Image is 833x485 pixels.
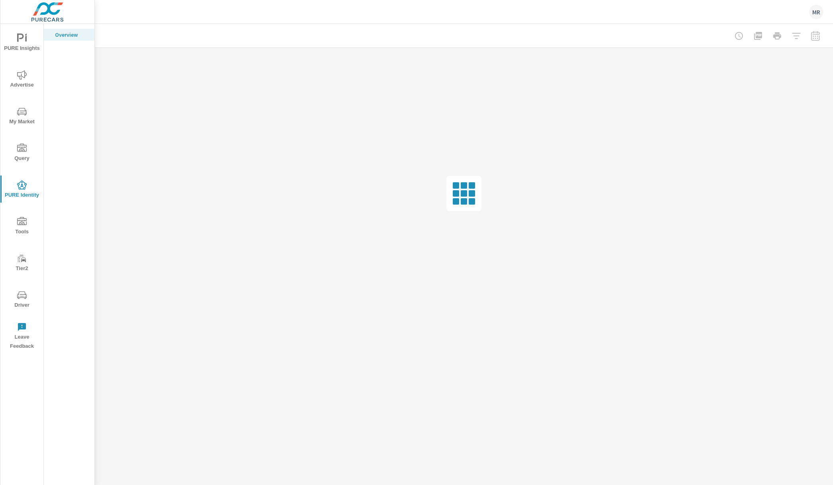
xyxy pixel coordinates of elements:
[3,107,41,126] span: My Market
[3,70,41,90] span: Advertise
[3,290,41,310] span: Driver
[0,24,43,354] div: nav menu
[3,34,41,53] span: PURE Insights
[3,217,41,237] span: Tools
[55,31,88,39] p: Overview
[3,180,41,200] span: PURE Identity
[3,322,41,351] span: Leave Feedback
[3,144,41,163] span: Query
[809,5,823,19] div: MR
[3,254,41,273] span: Tier2
[44,29,94,41] div: Overview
